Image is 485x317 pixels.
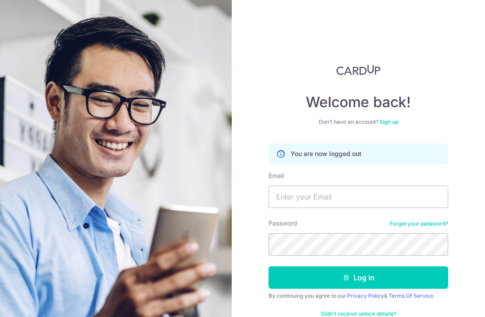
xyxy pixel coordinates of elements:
[336,65,380,75] img: CardUp Logo
[269,171,284,180] label: Email
[347,292,384,299] a: Privacy Policy
[269,292,448,300] div: By continuing you agree to our &
[269,219,297,228] label: Password
[379,118,398,125] a: Sign up
[269,266,448,289] button: Log in
[291,149,362,158] p: You are now logged out
[388,292,433,299] a: Terms Of Service
[269,118,448,126] div: Don’t have an account?
[269,186,448,208] input: Enter your Email
[269,93,448,111] h4: Welcome back!
[390,220,448,227] a: Forgot your password?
